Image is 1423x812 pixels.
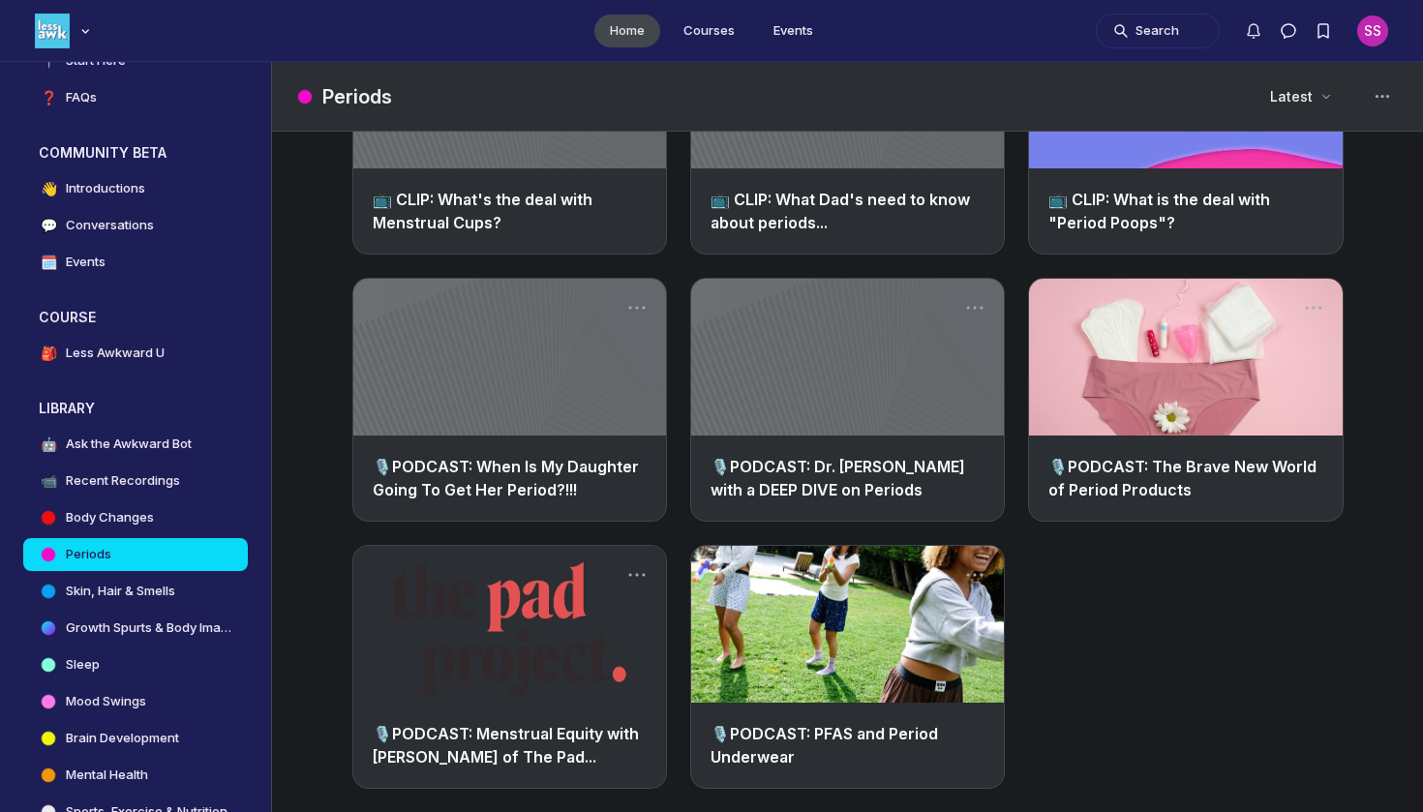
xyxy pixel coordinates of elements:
[35,14,70,48] img: Less Awkward Hub logo
[23,172,248,205] a: 👋Introductions
[758,15,829,47] a: Events
[23,648,248,681] a: Sleep
[66,435,192,454] h4: Ask the Awkward Bot
[23,685,248,718] a: Mood Swings
[23,81,248,114] a: ❓FAQs
[39,308,96,327] h3: COURSE
[1357,15,1388,46] button: User menu options
[711,457,965,499] a: 🎙️PODCAST: Dr. [PERSON_NAME] with a DEEP DIVE on Periods
[23,302,248,333] button: COURSECollapse space
[66,729,179,748] h4: Brain Development
[39,253,58,272] span: 🗓️
[1048,457,1317,499] a: 🎙️PODCAST: The Brave New World of Period Products
[23,538,248,571] a: Periods
[1048,190,1270,232] a: 📺 CLIP: What is the deal with "Period Poops"?
[66,508,154,527] h4: Body Changes
[66,582,175,601] h4: Skin, Hair & Smells
[23,465,248,497] a: 📹Recent Recordings
[1271,14,1306,48] button: Direct messages
[711,724,938,767] a: 🎙️PODCAST: PFAS and Period Underwear
[39,435,58,454] span: 🤖
[1306,14,1341,48] button: Bookmarks
[23,393,248,424] button: LIBRARYCollapse space
[272,62,1423,132] header: Page Header
[39,179,58,198] span: 👋
[711,190,970,232] a: 📺 CLIP: What Dad's need to know about periods...
[39,344,58,363] span: 🎒
[23,575,248,608] a: Skin, Hair & Smells
[1300,294,1327,321] button: Post actions
[35,12,95,50] button: Less Awkward Hub logo
[668,15,750,47] a: Courses
[66,692,146,711] h4: Mood Swings
[66,655,100,675] h4: Sleep
[623,294,651,321] button: Post actions
[961,294,988,321] button: Post actions
[1258,79,1342,114] button: Latest
[66,253,106,272] h4: Events
[23,337,248,370] a: 🎒Less Awkward U
[623,561,651,588] button: Post actions
[66,179,145,198] h4: Introductions
[594,15,660,47] a: Home
[1236,14,1271,48] button: Notifications
[39,143,167,163] h3: COMMUNITY BETA
[39,88,58,107] span: ❓
[66,344,165,363] h4: Less Awkward U
[23,428,248,461] a: 🤖Ask the Awkward Bot
[23,612,248,645] a: Growth Spurts & Body Image
[373,457,639,499] a: 🎙️PODCAST: When Is My Daughter Going To Get Her Period?!!!
[23,722,248,755] a: Brain Development
[66,766,148,785] h4: Mental Health
[23,209,248,242] a: 💬Conversations
[39,471,58,491] span: 📹
[373,724,639,767] a: 🎙️PODCAST: Menstrual Equity with [PERSON_NAME] of The Pad...
[23,759,248,792] a: Mental Health
[23,246,248,279] a: 🗓️Events
[322,83,392,110] h1: Periods
[1357,15,1388,46] div: SS
[66,471,180,491] h4: Recent Recordings
[23,137,248,168] button: COMMUNITY BETACollapse space
[1270,87,1313,106] span: Latest
[66,216,154,235] h4: Conversations
[1096,14,1220,48] button: Search
[373,190,592,232] a: 📺 CLIP: What's the deal with Menstrual Cups?
[39,216,58,235] span: 💬
[1371,85,1394,108] svg: Space settings
[961,561,988,588] button: Post actions
[23,501,248,534] a: Body Changes
[39,399,95,418] h3: LIBRARY
[1365,79,1400,114] button: Space settings
[66,545,111,564] h4: Periods
[66,88,97,107] h4: FAQs
[66,618,232,638] h4: Growth Spurts & Body Image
